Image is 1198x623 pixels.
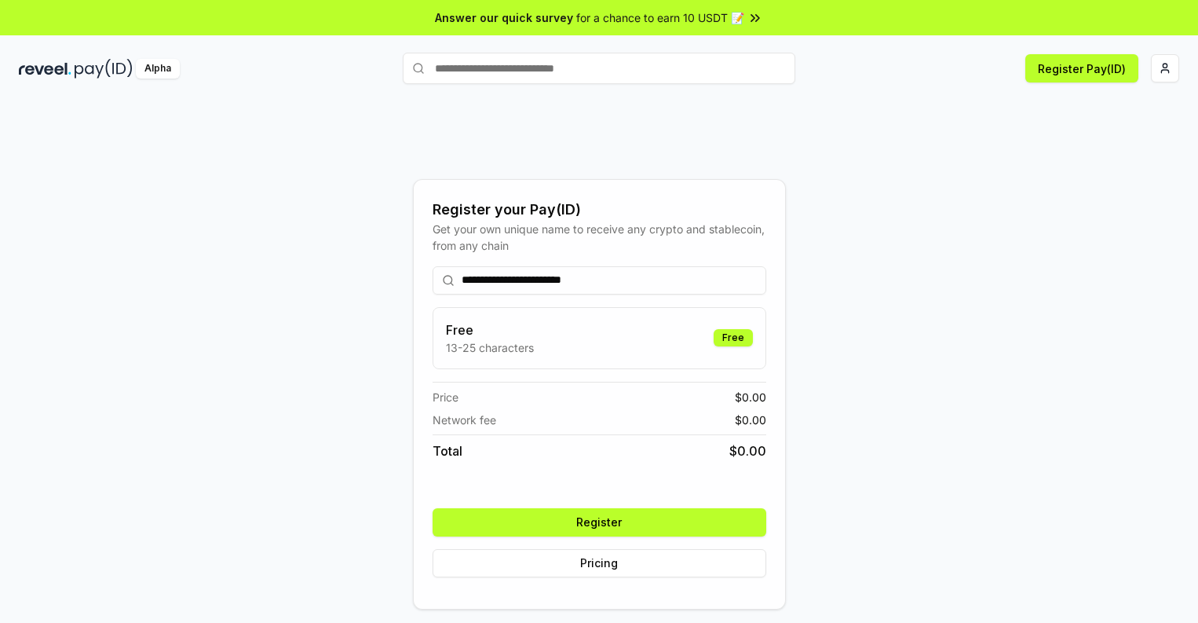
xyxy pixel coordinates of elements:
[433,221,766,254] div: Get your own unique name to receive any crypto and stablecoin, from any chain
[735,389,766,405] span: $ 0.00
[136,59,180,79] div: Alpha
[576,9,744,26] span: for a chance to earn 10 USDT 📝
[433,389,458,405] span: Price
[433,412,496,428] span: Network fee
[435,9,573,26] span: Answer our quick survey
[433,549,766,577] button: Pricing
[433,442,462,460] span: Total
[446,321,534,339] h3: Free
[735,412,766,428] span: $ 0.00
[433,199,766,221] div: Register your Pay(ID)
[446,339,534,356] p: 13-25 characters
[75,59,133,79] img: pay_id
[729,442,766,460] span: $ 0.00
[1025,54,1138,82] button: Register Pay(ID)
[19,59,71,79] img: reveel_dark
[714,329,753,346] div: Free
[433,508,766,537] button: Register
